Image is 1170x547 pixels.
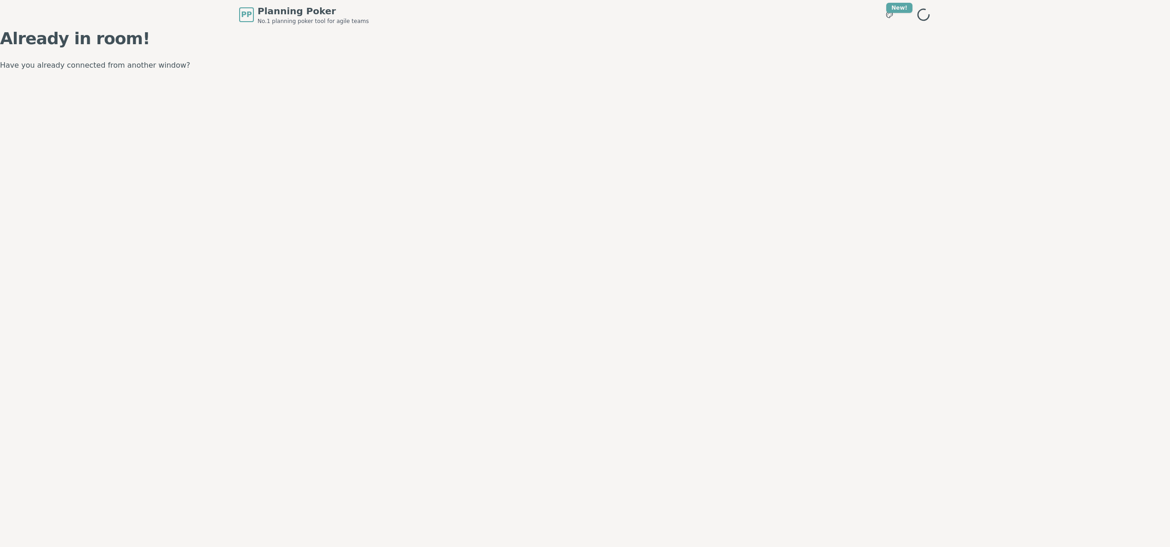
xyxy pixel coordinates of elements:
div: New! [886,3,912,13]
a: PPPlanning PokerNo.1 planning poker tool for agile teams [239,5,369,25]
button: New! [881,6,898,23]
span: Planning Poker [258,5,369,17]
span: PP [241,9,252,20]
span: No.1 planning poker tool for agile teams [258,17,369,25]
